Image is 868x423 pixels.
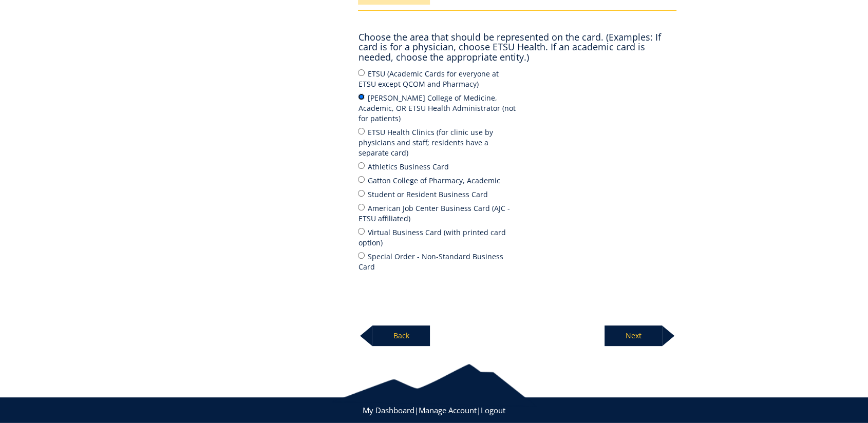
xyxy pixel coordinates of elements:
[358,128,365,134] input: ETSU Health Clinics (for clinic use by physicians and staff; residents have a separate card)
[363,405,414,415] a: My Dashboard
[358,204,365,210] input: American Job Center Business Card (AJC - ETSU affiliated)
[605,325,662,346] p: Next
[358,126,517,158] label: ETSU Health Clinics (for clinic use by physicians and staff; residents have a separate card)
[358,252,365,259] input: Special Order - Non-Standard Business Card
[358,228,365,235] input: Virtual Business Card (with printed card option)
[358,68,517,89] label: ETSU (Academic Cards for everyone at ETSU except QCOM and Pharmacy)
[372,325,430,346] p: Back
[358,175,517,186] label: Gatton College of Pharmacy, Academic
[358,176,365,183] input: Gatton College of Pharmacy, Academic
[358,190,365,197] input: Student or Resident Business Card
[358,202,517,224] label: American Job Center Business Card (AJC - ETSU affiliated)
[358,226,517,248] label: Virtual Business Card (with printed card option)
[358,251,517,272] label: Special Order - Non-Standard Business Card
[481,405,505,415] a: Logout
[358,162,365,169] input: Athletics Business Card
[358,93,365,100] input: [PERSON_NAME] College of Medicine, Academic, OR ETSU Health Administrator (not for patients)
[358,32,676,63] h4: Choose the area that should be represented on the card. (Examples: If card is for a physician, ch...
[419,405,477,415] a: Manage Account
[358,69,365,76] input: ETSU (Academic Cards for everyone at ETSU except QCOM and Pharmacy)
[358,188,517,200] label: Student or Resident Business Card
[358,161,517,172] label: Athletics Business Card
[358,92,517,124] label: [PERSON_NAME] College of Medicine, Academic, OR ETSU Health Administrator (not for patients)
